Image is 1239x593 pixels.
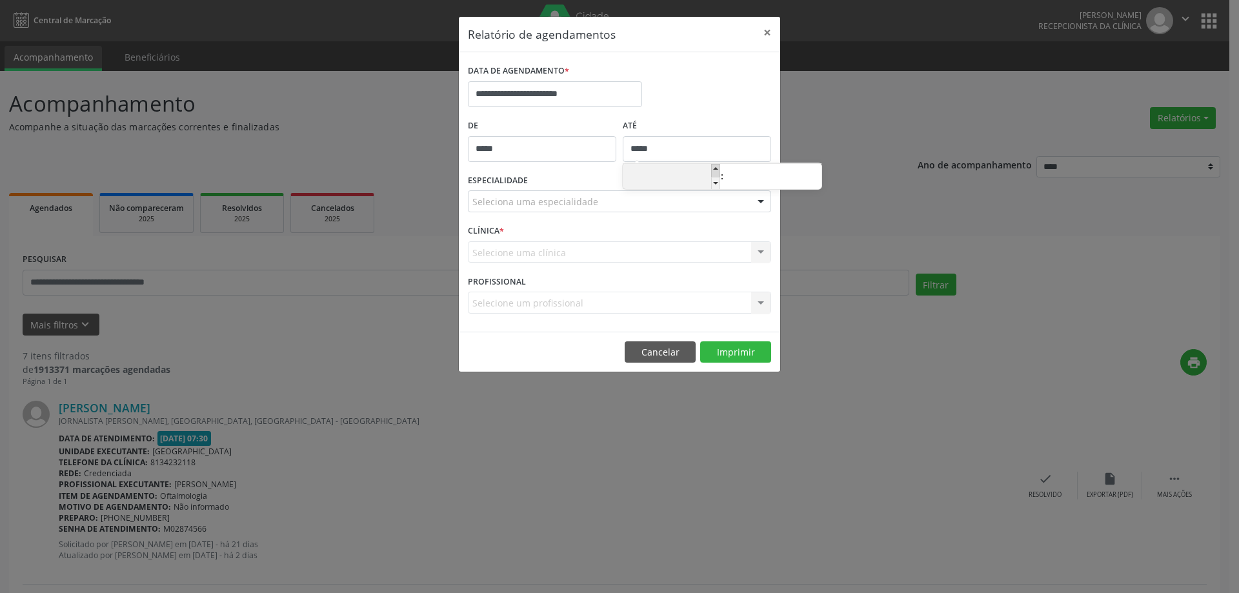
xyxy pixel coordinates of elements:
[700,341,771,363] button: Imprimir
[472,195,598,208] span: Seleciona uma especialidade
[754,17,780,48] button: Close
[720,163,724,189] span: :
[623,165,720,190] input: Hour
[468,26,616,43] h5: Relatório de agendamentos
[724,165,821,190] input: Minute
[468,116,616,136] label: De
[468,221,504,241] label: CLÍNICA
[468,272,526,292] label: PROFISSIONAL
[468,171,528,191] label: ESPECIALIDADE
[623,116,771,136] label: ATÉ
[625,341,696,363] button: Cancelar
[468,61,569,81] label: DATA DE AGENDAMENTO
